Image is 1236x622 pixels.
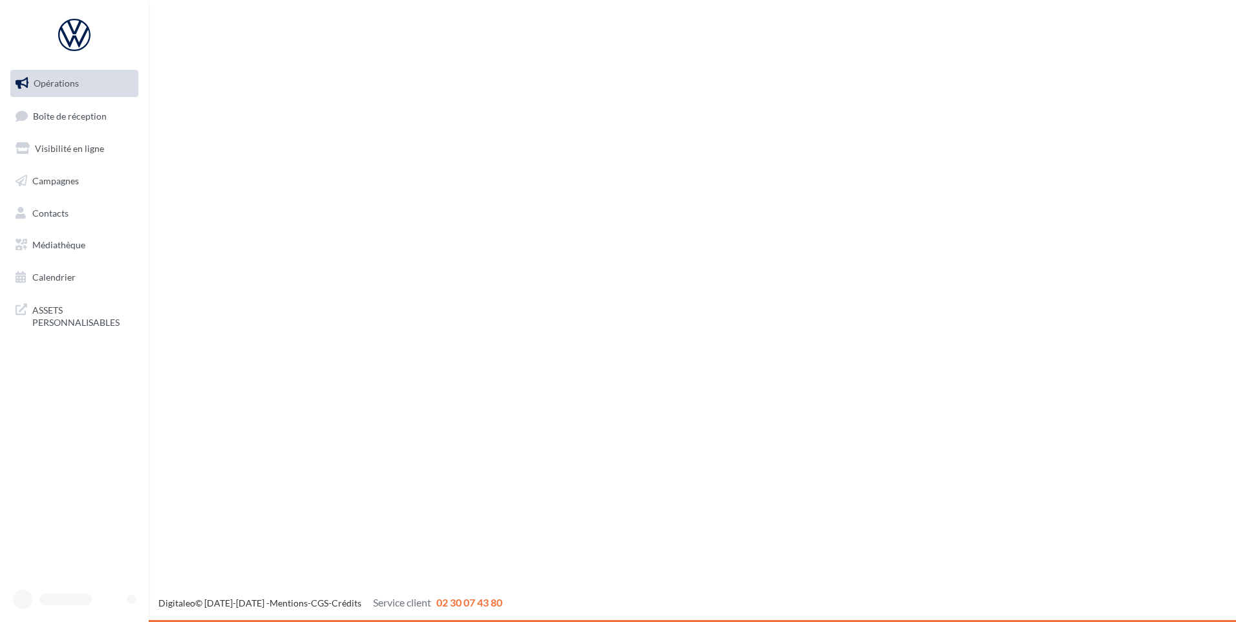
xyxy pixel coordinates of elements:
[32,239,85,250] span: Médiathèque
[32,272,76,283] span: Calendrier
[32,207,69,218] span: Contacts
[34,78,79,89] span: Opérations
[332,597,361,608] a: Crédits
[33,110,107,121] span: Boîte de réception
[311,597,328,608] a: CGS
[8,167,141,195] a: Campagnes
[373,596,431,608] span: Service client
[32,301,133,329] span: ASSETS PERSONNALISABLES
[32,175,79,186] span: Campagnes
[8,200,141,227] a: Contacts
[158,597,502,608] span: © [DATE]-[DATE] - - -
[270,597,308,608] a: Mentions
[35,143,104,154] span: Visibilité en ligne
[8,231,141,259] a: Médiathèque
[436,596,502,608] span: 02 30 07 43 80
[8,135,141,162] a: Visibilité en ligne
[8,264,141,291] a: Calendrier
[8,296,141,334] a: ASSETS PERSONNALISABLES
[8,102,141,130] a: Boîte de réception
[158,597,195,608] a: Digitaleo
[8,70,141,97] a: Opérations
